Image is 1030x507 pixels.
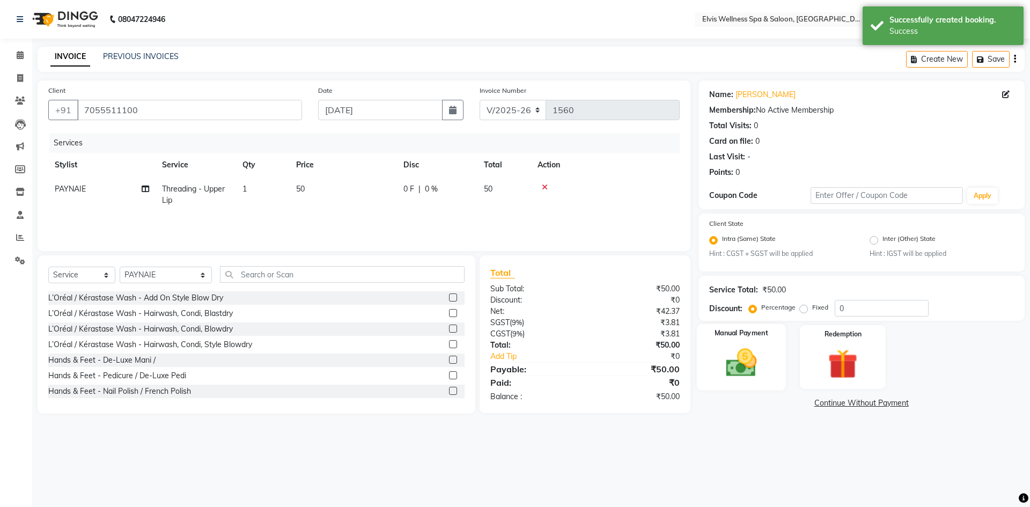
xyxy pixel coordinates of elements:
[882,234,936,247] label: Inter (Other) State
[722,234,776,247] label: Intra (Same) State
[870,249,1014,259] small: Hint : IGST will be applied
[709,303,742,314] div: Discount:
[482,328,585,340] div: ( )
[735,89,796,100] a: [PERSON_NAME]
[27,4,101,34] img: logo
[531,153,680,177] th: Action
[49,133,688,153] div: Services
[48,308,233,319] div: L’Oréal / Kérastase Wash - Hairwash, Condi, Blastdry
[220,266,465,283] input: Search or Scan
[811,187,963,204] input: Enter Offer / Coupon Code
[490,329,510,339] span: CGST
[55,184,86,194] span: PAYNAIE
[709,219,744,229] label: Client State
[709,136,753,147] div: Card on file:
[512,318,522,327] span: 9%
[585,317,687,328] div: ₹3.81
[290,153,397,177] th: Price
[709,151,745,163] div: Last Visit:
[709,190,811,201] div: Coupon Code
[889,14,1016,26] div: Successfully created booking.
[242,184,247,194] span: 1
[118,4,165,34] b: 08047224946
[397,153,477,177] th: Disc
[48,386,191,397] div: Hands & Feet - Nail Polish / French Polish
[156,153,236,177] th: Service
[701,398,1022,409] a: Continue Without Payment
[735,167,740,178] div: 0
[296,184,305,194] span: 50
[48,339,252,350] div: L’Oréal / Kérastase Wash - Hairwash, Condi, Style Blowdry
[318,86,333,95] label: Date
[709,89,733,100] div: Name:
[482,376,585,389] div: Paid:
[482,317,585,328] div: ( )
[709,105,756,116] div: Membership:
[512,329,523,338] span: 9%
[236,153,290,177] th: Qty
[418,183,421,195] span: |
[715,328,768,339] label: Manual Payment
[490,318,510,327] span: SGST
[819,346,867,383] img: _gift.svg
[162,184,225,205] span: Threading - Upper Lip
[761,303,796,312] label: Percentage
[754,120,758,131] div: 0
[585,391,687,402] div: ₹50.00
[585,328,687,340] div: ₹3.81
[709,167,733,178] div: Points:
[602,351,687,362] div: ₹0
[482,295,585,306] div: Discount:
[480,86,526,95] label: Invoice Number
[484,184,492,194] span: 50
[755,136,760,147] div: 0
[48,86,65,95] label: Client
[762,284,786,296] div: ₹50.00
[48,100,78,120] button: +91
[825,329,862,339] label: Redemption
[50,47,90,67] a: INVOICE
[482,340,585,351] div: Total:
[747,151,751,163] div: -
[48,355,156,366] div: Hands & Feet - De-Luxe Mani /
[585,340,687,351] div: ₹50.00
[585,295,687,306] div: ₹0
[103,52,179,61] a: PREVIOUS INVOICES
[77,100,302,120] input: Search by Name/Mobile/Email/Code
[48,324,233,335] div: L’Oréal / Kérastase Wash - Hairwash, Condi, Blowdry
[48,370,186,381] div: Hands & Feet - Pedicure / De-Luxe Pedi
[812,303,828,312] label: Fixed
[972,51,1010,68] button: Save
[477,153,531,177] th: Total
[48,292,223,304] div: L’Oréal / Kérastase Wash - Add On Style Blow Dry
[967,188,998,204] button: Apply
[889,26,1016,37] div: Success
[585,376,687,389] div: ₹0
[585,283,687,295] div: ₹50.00
[906,51,968,68] button: Create New
[48,153,156,177] th: Stylist
[403,183,414,195] span: 0 F
[709,105,1014,116] div: No Active Membership
[709,120,752,131] div: Total Visits:
[716,346,766,381] img: _cash.svg
[482,306,585,317] div: Net:
[482,391,585,402] div: Balance :
[709,284,758,296] div: Service Total:
[425,183,438,195] span: 0 %
[490,267,515,278] span: Total
[482,363,585,376] div: Payable:
[482,283,585,295] div: Sub Total:
[585,363,687,376] div: ₹50.00
[585,306,687,317] div: ₹42.37
[482,351,602,362] a: Add Tip
[709,249,854,259] small: Hint : CGST + SGST will be applied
